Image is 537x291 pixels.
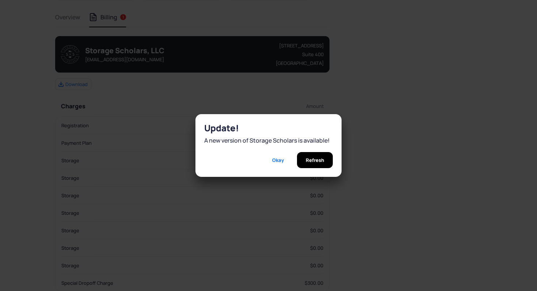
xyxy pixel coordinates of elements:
[204,123,333,133] h2: Update!
[297,152,333,168] button: Refresh
[272,152,284,168] span: Okay
[204,136,333,145] div: A new version of Storage Scholars is available!
[306,152,324,168] span: Refresh
[263,152,293,168] button: Okay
